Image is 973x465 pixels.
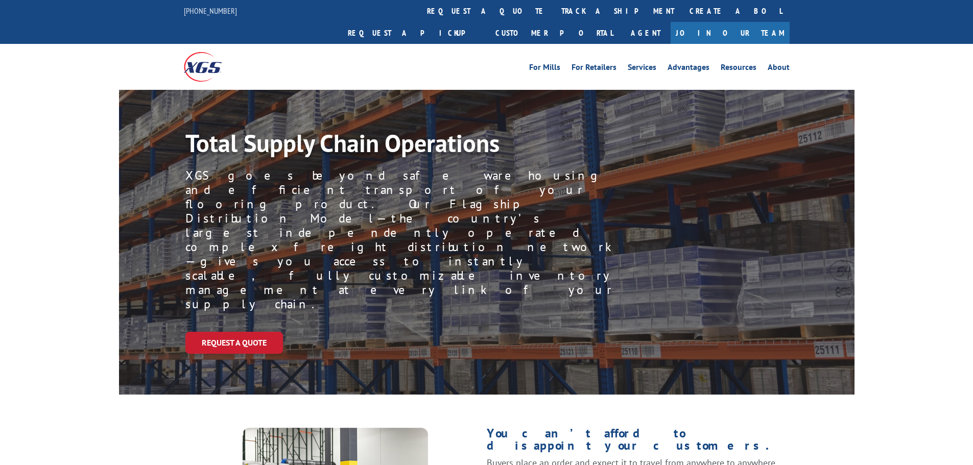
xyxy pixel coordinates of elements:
a: Resources [721,63,756,75]
a: Join Our Team [671,22,790,44]
a: For Retailers [572,63,616,75]
p: XGS goes beyond safe warehousing and efficient transport of your flooring product. Our Flagship D... [185,168,614,311]
a: Request a Quote [185,332,283,354]
a: Request a pickup [340,22,488,44]
a: Customer Portal [488,22,621,44]
a: Advantages [668,63,709,75]
h1: You can’t afford to disappoint your customers. [487,427,790,457]
a: For Mills [529,63,560,75]
a: Agent [621,22,671,44]
a: [PHONE_NUMBER] [184,6,237,16]
a: Services [628,63,656,75]
h1: Total Supply Chain Operations [185,131,599,160]
a: About [768,63,790,75]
